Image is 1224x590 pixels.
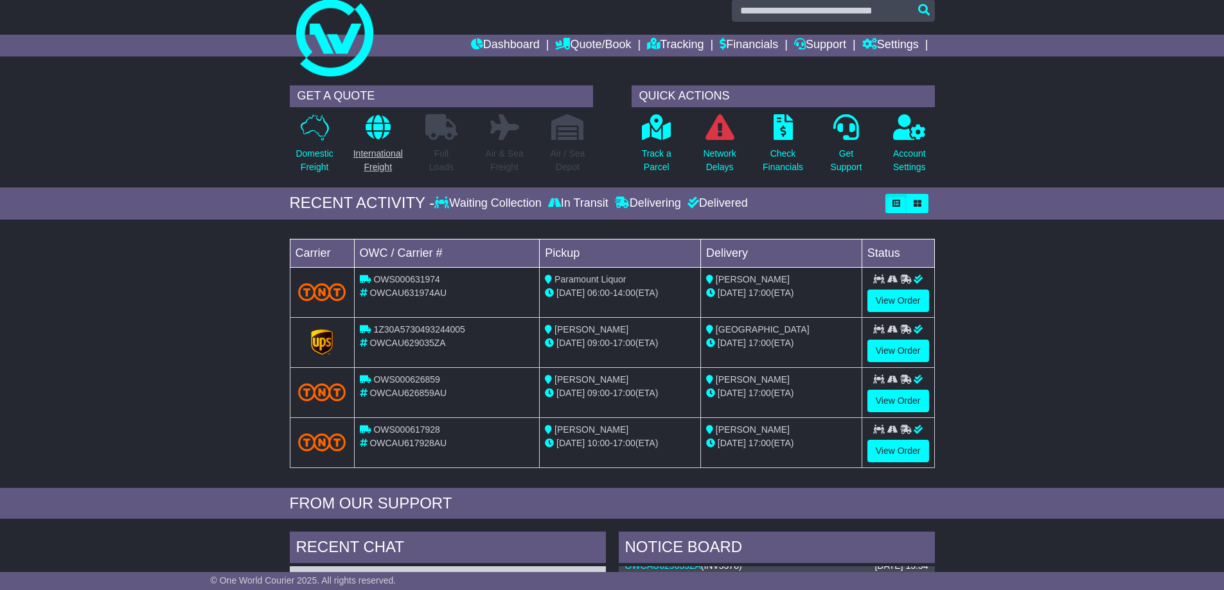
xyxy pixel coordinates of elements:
div: RECENT ACTIVITY - [290,194,435,213]
span: [DATE] [718,338,746,348]
p: Full Loads [425,147,457,174]
span: 09:00 [587,338,610,348]
p: Air & Sea Freight [486,147,524,174]
a: DomesticFreight [295,114,333,181]
div: (ETA) [706,386,856,400]
div: FROM OUR SUPPORT [290,494,935,513]
span: 09:00 [587,388,610,398]
a: GetSupport [829,114,862,181]
span: 14:00 [613,288,635,298]
p: International Freight [353,147,403,174]
span: [DATE] [556,338,585,348]
span: OWCAU629035ZA [369,338,445,348]
div: (ETA) [706,286,856,300]
a: Tracking [647,35,704,56]
div: GET A QUOTE [290,85,593,107]
a: Support [794,35,846,56]
p: Track a Parcel [642,147,671,174]
div: - (ETA) [545,286,695,300]
a: CheckFinancials [762,114,804,181]
a: Settings [862,35,919,56]
img: TNT_Domestic.png [298,383,346,401]
a: Quote/Book [555,35,631,56]
div: In Transit [545,196,612,211]
span: 17:00 [749,338,771,348]
div: (ETA) [706,336,856,350]
td: Status [862,239,934,267]
span: [DATE] [718,388,746,398]
span: [DATE] [556,288,585,298]
a: NetworkDelays [702,114,736,181]
a: OWCAU629035ZA [625,560,701,571]
div: - (ETA) [545,386,695,400]
div: - (ETA) [545,336,695,350]
span: [DATE] [556,388,585,398]
p: Check Financials [763,147,803,174]
div: NOTICE BOARD [619,532,935,566]
span: [DATE] [718,288,746,298]
div: RECENT CHAT [290,532,606,566]
img: TNT_Domestic.png [298,433,346,451]
span: OWCAU617928AU [369,438,447,448]
span: [PERSON_NAME] [716,274,790,284]
p: Account Settings [893,147,926,174]
div: Delivering [612,196,684,211]
span: OWCAU631974AU [369,288,447,298]
p: Domestic Freight [296,147,333,174]
p: Network Delays [703,147,736,174]
td: OWC / Carrier # [354,239,540,267]
span: [PERSON_NAME] [554,374,628,385]
img: GetCarrierServiceLogo [311,329,333,355]
span: [PERSON_NAME] [716,374,790,385]
span: [PERSON_NAME] [554,324,628,334]
a: View Order [867,340,929,362]
span: 17:00 [749,288,771,298]
p: Get Support [830,147,862,174]
div: Delivered [684,196,748,211]
span: 10:00 [587,438,610,448]
div: QUICK ACTIONS [632,85,935,107]
span: 17:00 [613,388,635,398]
span: [GEOGRAPHIC_DATA] [716,324,810,334]
div: - (ETA) [545,437,695,450]
span: 17:00 [749,438,771,448]
td: Pickup [540,239,701,267]
span: 06:00 [587,288,610,298]
div: Waiting Collection [434,196,544,211]
span: OWS000631974 [373,274,440,284]
td: Delivery [700,239,862,267]
img: TNT_Domestic.png [298,283,346,300]
a: View Order [867,440,929,462]
span: [DATE] [718,438,746,448]
td: Carrier [290,239,354,267]
span: 17:00 [613,338,635,348]
p: Air / Sea Depot [551,147,585,174]
span: [PERSON_NAME] [554,424,628,435]
span: OWCAU626859AU [369,388,447,398]
span: INV5378 [704,560,738,571]
span: [PERSON_NAME] [716,424,790,435]
span: OWS000626859 [373,374,440,385]
a: Financials [720,35,778,56]
a: View Order [867,390,929,412]
span: 17:00 [613,438,635,448]
span: [DATE] [556,438,585,448]
a: View Order [867,290,929,312]
span: OWS000617928 [373,424,440,435]
a: Dashboard [471,35,540,56]
a: Track aParcel [641,114,672,181]
span: 17:00 [749,388,771,398]
a: InternationalFreight [353,114,404,181]
span: 1Z30A5730493244005 [373,324,465,334]
div: (ETA) [706,437,856,450]
span: Paramount Liquor [554,274,626,284]
span: © One World Courier 2025. All rights reserved. [211,575,396,586]
a: AccountSettings [892,114,927,181]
